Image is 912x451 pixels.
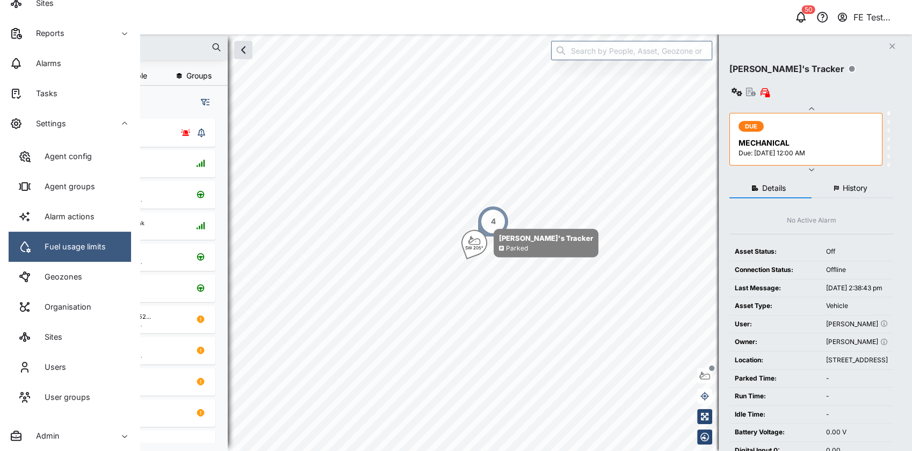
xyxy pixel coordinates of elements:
div: Due: [DATE] 12:00 AM [739,148,875,159]
div: Agent groups [37,181,95,192]
a: User groups [9,382,131,412]
button: FE Test Admin [836,10,903,25]
div: Organisation [37,301,91,313]
div: Sites [37,331,62,343]
div: Parked Time: [735,374,815,384]
div: [STREET_ADDRESS] [826,355,888,366]
div: - [826,391,888,402]
span: History [843,184,867,192]
div: Alarm actions [37,211,95,223]
div: 4 [491,216,496,227]
div: Settings [28,118,66,130]
div: Asset Status: [735,247,815,257]
div: Asset Type: [735,301,815,311]
div: Users [37,361,66,373]
div: [PERSON_NAME]'s Tracker [729,62,844,76]
div: 0.00 V [826,427,888,438]
a: Alarm actions [9,202,131,232]
div: Geozones [37,271,82,283]
div: - [826,374,888,384]
div: MECHANICAL [739,137,875,149]
canvas: Map [34,34,912,451]
div: Parked [506,244,528,254]
a: Agent config [9,141,131,171]
div: Map marker [477,205,509,238]
div: Agent config [37,151,92,162]
a: Users [9,352,131,382]
div: User groups [37,391,90,403]
div: Off [826,247,888,257]
div: [PERSON_NAME] [826,319,888,330]
a: Agent groups [9,171,131,202]
span: Details [762,184,786,192]
div: Location: [735,355,815,366]
div: FE Test Admin [853,11,903,24]
div: Owner: [735,337,815,347]
div: - [826,410,888,420]
div: Offline [826,265,888,275]
div: Tasks [28,88,57,99]
div: Last Message: [735,283,815,293]
div: Connection Status: [735,265,815,275]
a: Organisation [9,292,131,322]
div: Admin [28,430,60,442]
div: [PERSON_NAME]'s Tracker [499,233,593,244]
div: Map marker [461,229,598,257]
div: [PERSON_NAME] [826,337,888,347]
div: Alarms [28,58,61,69]
a: Fuel usage limits [9,232,131,262]
span: Groups [186,72,212,80]
div: Battery Voltage: [735,427,815,438]
a: Sites [9,322,131,352]
input: Search by People, Asset, Geozone or Place [551,41,712,60]
div: Vehicle [826,301,888,311]
div: No Active Alarm [787,216,836,226]
span: DUE [745,121,758,131]
div: Reports [28,27,64,39]
div: User: [735,319,815,330]
div: SW 205° [465,246,483,250]
a: Geozones [9,262,131,292]
div: Run Time: [735,391,815,402]
div: [DATE] 2:38:43 pm [826,283,888,293]
div: 50 [802,5,815,14]
div: Fuel usage limits [37,241,106,253]
div: Idle Time: [735,410,815,420]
